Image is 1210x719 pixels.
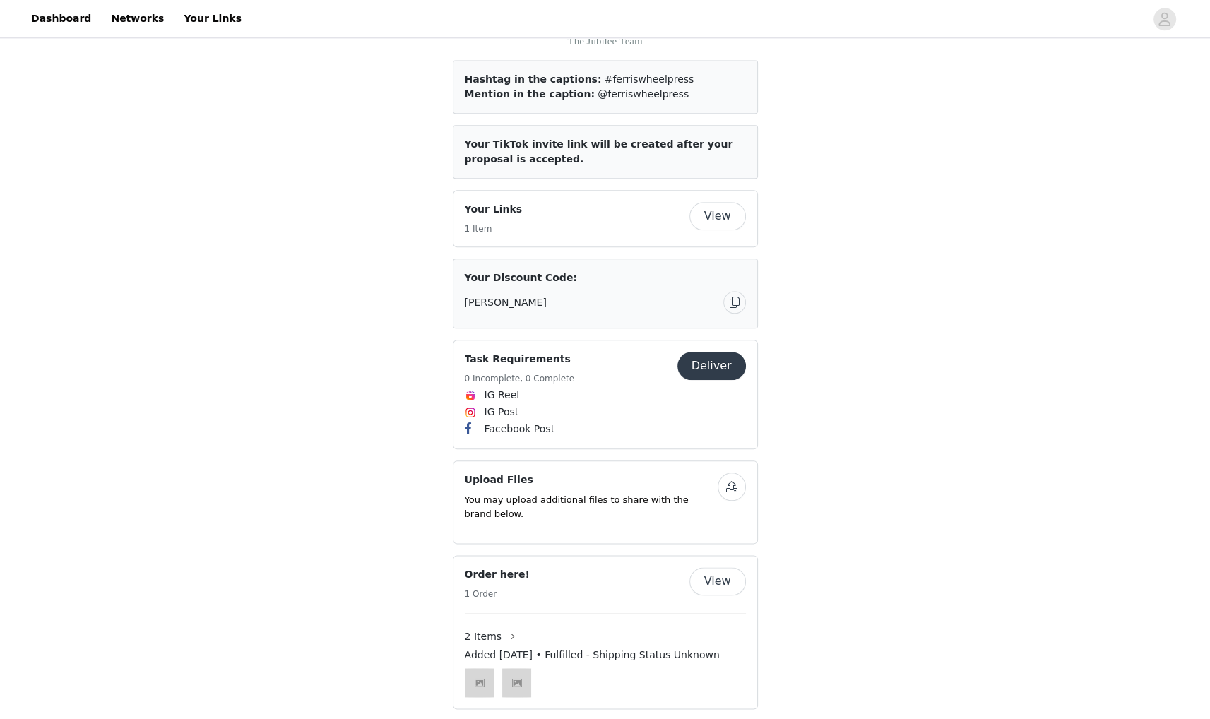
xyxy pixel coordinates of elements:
[465,648,720,662] span: Added [DATE] • Fulfilled - Shipping Status Unknown
[465,390,476,401] img: Instagram Reels Icon
[23,3,100,35] a: Dashboard
[465,629,502,644] span: 2 Items
[465,407,476,418] img: Instagram Icon
[689,202,746,230] button: View
[465,138,733,165] span: Your TikTok invite link will be created after your proposal is accepted.
[689,567,746,595] button: View
[598,88,689,100] span: @ferriswheelpress
[453,555,758,709] div: Order here!
[175,3,250,35] a: Your Links
[605,73,694,85] span: #ferriswheelpress
[567,19,642,47] span: Cheers, The Jubilee Team
[465,352,575,367] h4: Task Requirements
[677,352,746,380] button: Deliver
[465,222,523,235] h5: 1 Item
[465,567,530,582] h4: Order here!
[465,202,523,217] h4: Your Links
[502,668,531,697] img: Feathers and Fringe
[485,405,519,420] span: IG Post
[465,493,718,521] p: You may upload additional files to share with the brand below.
[465,271,577,285] span: Your Discount Code:
[465,588,530,600] h5: 1 Order
[465,73,602,85] span: Hashtag in the captions:
[485,422,555,436] span: Facebook Post
[485,388,520,403] span: IG Reel
[465,295,547,310] span: [PERSON_NAME]
[453,340,758,449] div: Task Requirements
[1158,8,1171,30] div: avatar
[465,668,494,697] img: Astral Blue Odyssey
[465,372,575,385] h5: 0 Incomplete, 0 Complete
[102,3,172,35] a: Networks
[465,88,595,100] span: Mention in the caption:
[465,473,718,487] h4: Upload Files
